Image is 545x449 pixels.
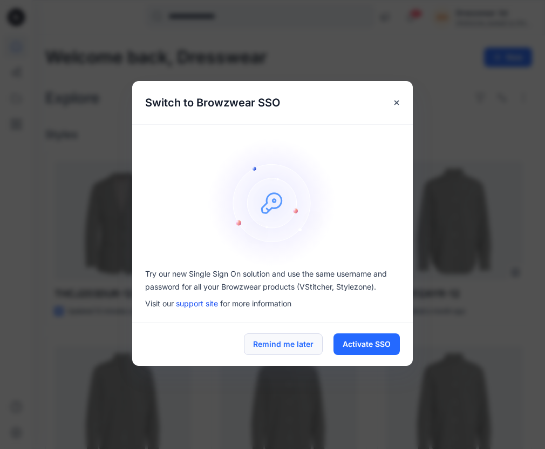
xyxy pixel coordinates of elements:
[145,267,400,293] p: Try our new Single Sign On solution and use the same username and password for all your Browzwear...
[244,333,323,355] button: Remind me later
[176,299,218,308] a: support site
[387,93,406,112] button: Close
[132,81,293,124] h5: Switch to Browzwear SSO
[208,138,337,267] img: onboarding-sz2.1ef2cb9c.svg
[333,333,400,355] button: Activate SSO
[145,298,400,309] p: Visit our for more information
